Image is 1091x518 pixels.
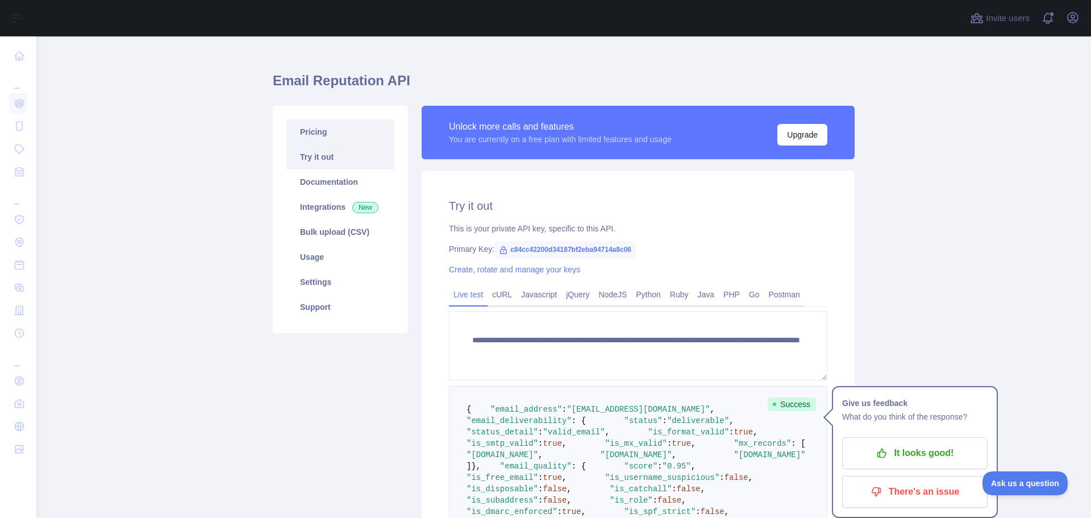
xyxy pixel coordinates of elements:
[449,223,827,234] div: This is your private API key, specific to this API.
[562,473,567,482] span: ,
[490,405,562,414] span: "email_address"
[986,12,1030,25] span: Invite users
[449,243,827,255] div: Primary Key:
[663,416,667,425] span: :
[791,439,805,448] span: : [
[729,416,734,425] span: ,
[471,462,481,471] span: },
[605,473,720,482] span: "is_username_suspicious"
[538,450,543,459] span: ,
[562,439,567,448] span: ,
[610,484,672,494] span: "is_catchall"
[273,72,855,99] h1: Email Reputation API
[724,473,748,482] span: false
[842,396,988,410] h1: Give us feedback
[467,496,538,505] span: "is_subaddress"
[562,405,567,414] span: :
[562,507,581,516] span: true
[561,285,594,304] a: jQuery
[467,439,538,448] span: "is_smtp_valid"
[352,202,378,213] span: New
[724,507,729,516] span: ,
[624,507,696,516] span: "is_spf_strict"
[286,219,394,245] a: Bulk upload (CSV)
[517,285,561,304] a: Javascript
[543,439,562,448] span: true
[653,496,657,505] span: :
[600,450,672,459] span: "[DOMAIN_NAME]"
[657,462,662,471] span: :
[467,450,538,459] span: "[DOMAIN_NAME]"
[449,198,827,214] h2: Try it out
[605,428,610,437] span: ,
[449,134,672,145] div: You are currently on a free plan with limited features and usage
[663,462,691,471] span: "0.95"
[753,428,757,437] span: ,
[557,507,562,516] span: :
[467,484,538,494] span: "is_disposable"
[665,285,693,304] a: Ruby
[543,428,605,437] span: "valid_email"
[842,410,988,424] p: What do you think of the response?
[768,397,816,411] span: Success
[777,124,827,146] button: Upgrade
[449,285,488,304] a: Live test
[467,473,538,482] span: "is_free_email"
[734,428,753,437] span: true
[610,496,653,505] span: "is_role"
[543,496,567,505] span: false
[567,405,710,414] span: "[EMAIL_ADDRESS][DOMAIN_NAME]"
[672,484,676,494] span: :
[467,416,572,425] span: "email_deliverability"
[567,496,571,505] span: ,
[286,270,394,295] a: Settings
[449,265,580,274] a: Create, rotate and manage your keys
[764,285,805,304] a: Postman
[594,285,631,304] a: NodeJS
[624,462,657,471] span: "score"
[696,507,700,516] span: :
[286,119,394,144] a: Pricing
[851,482,979,502] p: There's an issue
[744,285,764,304] a: Go
[624,416,662,425] span: "status"
[286,194,394,219] a: Integrations New
[842,437,988,469] button: It looks good!
[672,439,691,448] span: true
[467,428,538,437] span: "status_detail"
[567,484,571,494] span: ,
[691,439,696,448] span: ,
[672,450,676,459] span: ,
[500,462,572,471] span: "email_quality"
[667,439,672,448] span: :
[734,439,792,448] span: "mx_records"
[467,405,471,414] span: {
[286,169,394,194] a: Documentation
[467,462,471,471] span: ]
[693,285,719,304] a: Java
[467,507,557,516] span: "is_dmarc_enforced"
[648,428,729,437] span: "is_format_valid"
[286,295,394,320] a: Support
[691,462,696,471] span: ,
[681,496,686,505] span: ,
[449,120,672,134] div: Unlock more calls and features
[667,416,729,425] span: "deliverable"
[538,473,543,482] span: :
[631,285,665,304] a: Python
[538,439,543,448] span: :
[538,428,543,437] span: :
[701,507,724,516] span: false
[677,484,701,494] span: false
[581,507,586,516] span: ,
[657,496,681,505] span: false
[729,428,734,437] span: :
[572,416,586,425] span: : {
[719,285,744,304] a: PHP
[719,473,724,482] span: :
[982,471,1068,495] iframe: Toggle Customer Support
[605,439,667,448] span: "is_mx_valid"
[851,444,979,463] p: It looks good!
[9,68,27,91] div: ...
[494,241,636,258] span: c84cc42200d34187bf2eba94714a8c06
